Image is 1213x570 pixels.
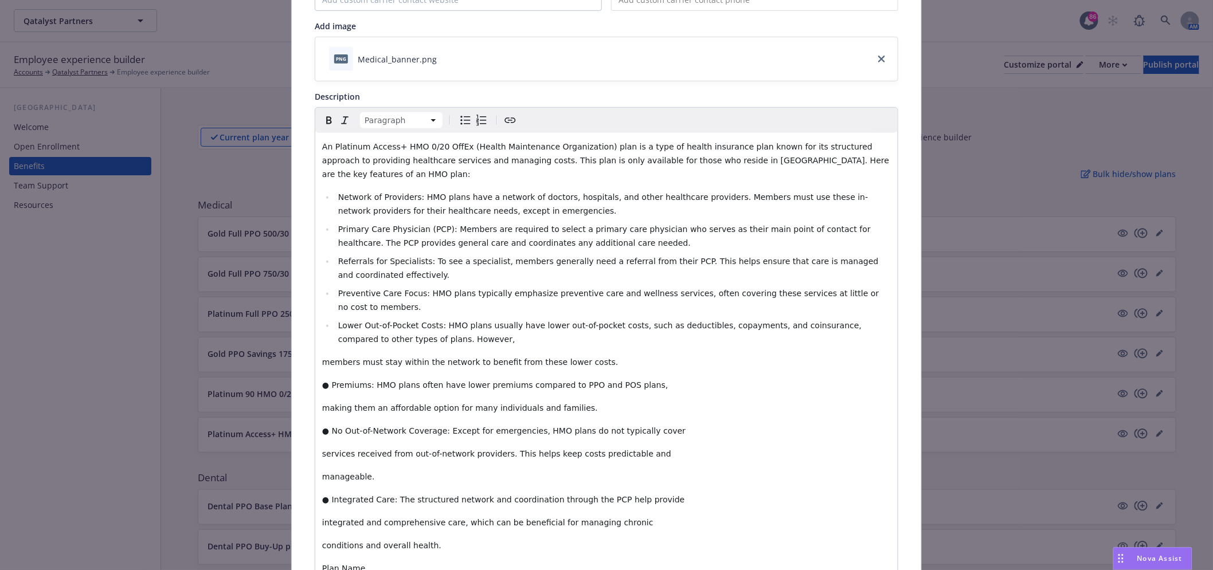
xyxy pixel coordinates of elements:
span: making them an affordable option for many individuals and families. [322,403,598,412]
span: ● No Out-of-Network Coverage: Except for emergencies, HMO plans do not typically cover [322,426,686,435]
span: ● Premiums: HMO plans often have lower premiums compared to PPO and POS plans, [322,380,668,390]
button: Block type [360,112,443,128]
button: Numbered list [474,112,490,128]
div: Medical_banner.png [358,53,437,65]
span: members must stay within the network to benefit from these lower costs. [322,357,619,367]
span: An Platinum Access+ HMO 0/20 OffEx (Health Maintenance Organization) plan is a type of health ins... [322,142,892,179]
span: Network of Providers: HMO plans have a network of doctors, hospitals, and other healthcare provid... [338,192,868,215]
span: manageable. [322,472,375,481]
span: Lower Out-of-Pocket Costs: HMO plans usually have lower out-of-pocket costs, such as deductibles,... [338,321,864,344]
span: Preventive Care Focus: HMO plans typically emphasize preventive care and wellness services, often... [338,289,882,312]
span: services received from out-of-network providers. This helps keep costs predictable and [322,449,671,458]
button: Italic [337,112,353,128]
span: integrated and comprehensive care, which can be beneficial for managing chronic [322,518,654,527]
button: download file [441,53,451,65]
button: Create link [502,112,518,128]
button: Bulleted list [457,112,474,128]
span: Primary Care Physician (PCP): Members are required to select a primary care physician who serves ... [338,225,873,247]
span: Description [315,91,360,102]
button: Nova Assist [1113,547,1192,570]
div: Drag to move [1114,548,1128,569]
span: ● Integrated Care: The structured network and coordination through the PCP help provide [322,495,685,504]
div: toggle group [457,112,490,128]
span: png [334,54,348,63]
a: close [875,52,889,66]
span: Nova Assist [1137,553,1183,563]
span: Add image [315,21,356,32]
span: conditions and overall health. [322,541,441,550]
span: Referrals for Specialists: To see a specialist, members generally need a referral from their PCP.... [338,257,881,280]
button: Bold [321,112,337,128]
